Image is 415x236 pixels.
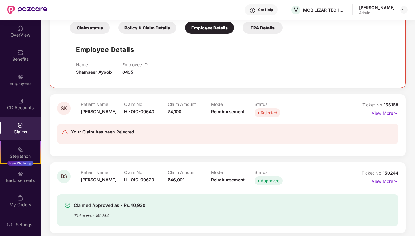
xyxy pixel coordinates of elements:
div: Policy & Claim Details [118,22,176,34]
img: svg+xml;base64,PHN2ZyBpZD0iRW5kb3JzZW1lbnRzIiB4bWxucz0iaHR0cDovL3d3dy53My5vcmcvMjAwMC9zdmciIHdpZH... [17,171,23,177]
span: Ticket No [362,102,384,107]
div: [PERSON_NAME] [359,5,395,10]
span: M [293,6,299,14]
p: Mode [211,102,255,107]
span: [PERSON_NAME]... [81,109,120,114]
span: ₹46,091 [168,177,184,182]
div: MOBILIZAR TECHNOLOGIES PRIVATE LIMITED [303,7,346,13]
div: TPA Details [243,22,283,34]
div: Settings [14,222,34,228]
span: BS [61,174,67,179]
span: 150244 [383,170,398,176]
span: 156168 [384,102,398,107]
p: Claim Amount [168,170,211,175]
p: Status [255,170,298,175]
img: svg+xml;base64,PHN2ZyBpZD0iQ0RfQWNjb3VudHMiIGRhdGEtbmFtZT0iQ0QgQWNjb3VudHMiIHhtbG5zPSJodHRwOi8vd3... [17,98,23,104]
img: svg+xml;base64,PHN2ZyBpZD0iRHJvcGRvd24tMzJ4MzIiIHhtbG5zPSJodHRwOi8vd3d3LnczLm9yZy8yMDAwL3N2ZyIgd2... [401,7,406,12]
h1: Employee Details [76,44,134,55]
p: Patient Name [81,102,124,107]
img: svg+xml;base64,PHN2ZyBpZD0iQmVuZWZpdHMiIHhtbG5zPSJodHRwOi8vd3d3LnczLm9yZy8yMDAwL3N2ZyIgd2lkdGg9Ij... [17,49,23,56]
div: Claim status [70,22,110,34]
img: svg+xml;base64,PHN2ZyB4bWxucz0iaHR0cDovL3d3dy53My5vcmcvMjAwMC9zdmciIHdpZHRoPSIxNyIgaGVpZ2h0PSIxNy... [393,178,398,185]
div: Ticket No. - 150244 [74,209,145,219]
span: ₹4,100 [168,109,181,114]
p: Employee ID [122,62,148,67]
p: Status [255,102,298,107]
span: HI-OIC-00629... [124,177,158,182]
span: SK [61,106,67,111]
p: View More [372,176,398,185]
img: svg+xml;base64,PHN2ZyBpZD0iRW1wbG95ZWVzIiB4bWxucz0iaHR0cDovL3d3dy53My5vcmcvMjAwMC9zdmciIHdpZHRoPS... [17,74,23,80]
div: Approved [261,178,279,184]
span: 0495 [122,69,133,75]
p: Name [76,62,112,67]
img: New Pazcare Logo [7,6,47,14]
div: Get Help [258,7,273,12]
img: svg+xml;base64,PHN2ZyBpZD0iU3VjY2Vzcy0zMngzMiIgeG1sbnM9Imh0dHA6Ly93d3cudzMub3JnLzIwMDAvc3ZnIiB3aW... [65,202,71,208]
div: Rejected [261,110,277,116]
div: New Challenge [7,161,33,166]
span: Reimbursement [211,109,245,114]
img: svg+xml;base64,PHN2ZyB4bWxucz0iaHR0cDovL3d3dy53My5vcmcvMjAwMC9zdmciIHdpZHRoPSIyNCIgaGVpZ2h0PSIyNC... [62,129,68,135]
div: Admin [359,10,395,15]
img: svg+xml;base64,PHN2ZyBpZD0iSGVscC0zMngzMiIgeG1sbnM9Imh0dHA6Ly93d3cudzMub3JnLzIwMDAvc3ZnIiB3aWR0aD... [249,7,255,14]
p: View More [372,108,398,117]
p: Mode [211,170,255,175]
span: HI-OIC-00640... [124,109,158,114]
img: svg+xml;base64,PHN2ZyBpZD0iU2V0dGluZy0yMHgyMCIgeG1sbnM9Imh0dHA6Ly93d3cudzMub3JnLzIwMDAvc3ZnIiB3aW... [6,222,13,228]
img: svg+xml;base64,PHN2ZyBpZD0iQ2xhaW0iIHhtbG5zPSJodHRwOi8vd3d3LnczLm9yZy8yMDAwL3N2ZyIgd2lkdGg9IjIwIi... [17,122,23,128]
p: Patient Name [81,170,124,175]
div: Claimed Approved as - Rs.40,930 [74,202,145,209]
p: Claim Amount [168,102,211,107]
img: svg+xml;base64,PHN2ZyB4bWxucz0iaHR0cDovL3d3dy53My5vcmcvMjAwMC9zdmciIHdpZHRoPSIyMSIgaGVpZ2h0PSIyMC... [17,146,23,153]
span: Reimbursement [211,177,245,182]
div: Employee Details [185,22,234,34]
div: Your Claim has been Rejected [71,128,134,136]
p: Claim No [124,102,168,107]
span: [PERSON_NAME]... [81,177,120,182]
p: Claim No [124,170,168,175]
div: Stepathon [1,153,40,159]
img: svg+xml;base64,PHN2ZyBpZD0iSG9tZSIgeG1sbnM9Imh0dHA6Ly93d3cudzMub3JnLzIwMDAvc3ZnIiB3aWR0aD0iMjAiIG... [17,25,23,31]
img: svg+xml;base64,PHN2ZyBpZD0iTXlfT3JkZXJzIiBkYXRhLW5hbWU9Ik15IE9yZGVycyIgeG1sbnM9Imh0dHA6Ly93d3cudz... [17,195,23,201]
span: Shamseer Ayoob [76,69,112,75]
span: Ticket No [362,170,383,176]
img: svg+xml;base64,PHN2ZyB4bWxucz0iaHR0cDovL3d3dy53My5vcmcvMjAwMC9zdmciIHdpZHRoPSIxNyIgaGVpZ2h0PSIxNy... [393,110,398,117]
